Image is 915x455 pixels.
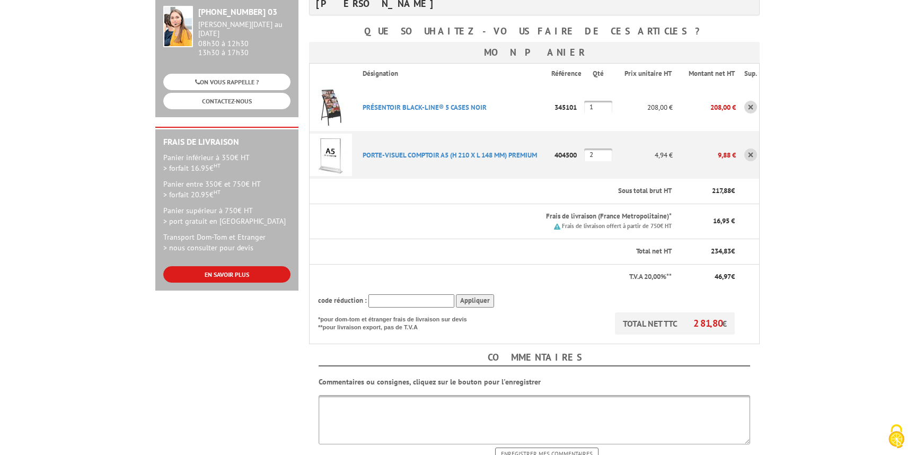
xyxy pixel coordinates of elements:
a: ON VOUS RAPPELLE ? [163,74,291,90]
th: Sup. [736,63,760,83]
th: Qté [584,63,614,83]
p: 404500 [551,146,584,164]
img: picto.png [554,223,560,230]
b: Que souhaitez-vous faire de ces articles ? [364,25,705,37]
input: Appliquer [456,294,494,308]
span: 234,83 [711,247,731,256]
span: > forfait 16.95€ [163,163,221,173]
p: Transport Dom-Tom et Etranger [163,232,291,253]
p: 9,88 € [673,146,735,164]
p: Panier inférieur à 350€ HT [163,152,291,173]
p: Total net HT [318,247,672,257]
div: 08h30 à 12h30 13h30 à 17h30 [198,20,291,57]
th: Sous total brut HT [354,179,673,204]
p: € [681,186,734,196]
div: [PERSON_NAME][DATE] au [DATE] [198,20,291,38]
p: 208,00 € [613,98,673,117]
p: *pour dom-tom et étranger frais de livraison sur devis **pour livraison export, pas de T.V.A [318,312,477,332]
img: widget-service.jpg [163,6,193,47]
p: Montant net HT [681,69,734,79]
th: Désignation [354,63,551,83]
a: PRéSENTOIR BLACK-LINE® 5 CASES NOIR [363,103,487,112]
p: Panier entre 350€ et 750€ HT [163,179,291,200]
span: > nous consulter pour devis [163,243,253,252]
span: > port gratuit en [GEOGRAPHIC_DATA] [163,216,286,226]
span: 16,95 € [713,216,735,225]
p: 208,00 € [673,98,735,117]
p: TOTAL NET TTC € [615,312,735,335]
span: 46,97 [715,272,731,281]
img: PORTE-VISUEL COMPTOIR A5 (H 210 X L 148 MM) PREMIUM [310,134,352,176]
img: Cookies (fenêtre modale) [883,423,910,450]
p: 4,94 € [613,146,673,164]
sup: HT [214,162,221,169]
a: CONTACTEZ-NOUS [163,93,291,109]
b: Commentaires ou consignes, cliquez sur le bouton pour l'enregistrer [319,377,541,387]
button: Cookies (fenêtre modale) [878,419,915,455]
span: 217,88 [712,186,731,195]
p: € [681,272,734,282]
sup: HT [214,188,221,196]
p: € [681,247,734,257]
span: code réduction : [318,296,367,305]
h3: Mon panier [309,42,760,63]
img: PRéSENTOIR BLACK-LINE® 5 CASES NOIR [310,86,352,128]
p: Panier supérieur à 750€ HT [163,205,291,226]
small: Frais de livraison offert à partir de 750€ HT [562,222,672,230]
p: 345101 [551,98,584,117]
span: > forfait 20.95€ [163,190,221,199]
h2: Frais de Livraison [163,137,291,147]
p: Frais de livraison (France Metropolitaine)* [363,212,672,222]
span: 281,80 [693,317,722,329]
h4: Commentaires [319,349,750,366]
a: EN SAVOIR PLUS [163,266,291,283]
p: T.V.A 20,00%** [318,272,672,282]
strong: [PHONE_NUMBER] 03 [198,6,277,17]
p: Référence [551,69,583,79]
p: Prix unitaire HT [622,69,672,79]
a: PORTE-VISUEL COMPTOIR A5 (H 210 X L 148 MM) PREMIUM [363,151,537,160]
